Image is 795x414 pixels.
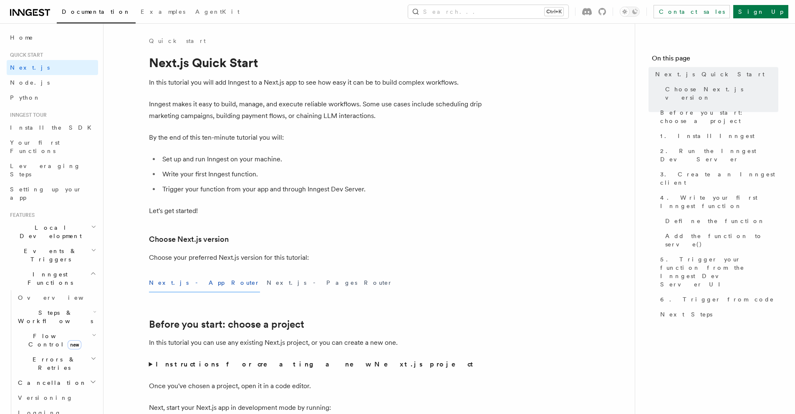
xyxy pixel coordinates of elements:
[68,340,81,349] span: new
[7,90,98,105] a: Python
[7,247,91,263] span: Events & Triggers
[195,8,240,15] span: AgentKit
[190,3,245,23] a: AgentKit
[7,120,98,135] a: Install the SDK
[662,82,778,105] a: Choose Next.js version
[7,212,35,218] span: Features
[15,379,87,387] span: Cancellation
[149,337,483,349] p: In this tutorial you can use any existing Next.js project, or you can create a new one.
[655,70,765,78] span: Next.js Quick Start
[15,355,91,372] span: Errors & Retries
[665,217,765,225] span: Define the function
[149,319,304,330] a: Before you start: choose a project
[7,270,90,287] span: Inngest Functions
[665,232,778,248] span: Add the function to serve()
[10,124,96,131] span: Install the SDK
[7,158,98,182] a: Leveraging Steps
[652,67,778,82] a: Next.js Quick Start
[657,128,778,143] a: 1. Install Inngest
[660,170,778,187] span: 3. Create an Inngest client
[10,163,81,178] span: Leveraging Steps
[149,273,260,292] button: Next.js - App Router
[662,213,778,228] a: Define the function
[267,273,393,292] button: Next.js - Pages Router
[7,182,98,205] a: Setting up your app
[7,30,98,45] a: Home
[657,105,778,128] a: Before you start: choose a project
[657,167,778,190] a: 3. Create an Inngest client
[141,8,185,15] span: Examples
[660,147,778,163] span: 2. Run the Inngest Dev Server
[660,255,778,289] span: 5. Trigger your function from the Inngest Dev Server UI
[156,360,477,368] strong: Instructions for creating a new Next.js project
[7,75,98,90] a: Node.js
[10,186,82,201] span: Setting up your app
[665,85,778,102] span: Choose Next.js version
[15,352,98,375] button: Errors & Retries
[149,359,483,370] summary: Instructions for creating a new Next.js project
[62,8,131,15] span: Documentation
[15,305,98,329] button: Steps & Workflows
[408,5,568,18] button: Search...Ctrl+K
[7,267,98,290] button: Inngest Functions
[149,98,483,122] p: Inngest makes it easy to build, manage, and execute reliable workflows. Some use cases include sc...
[149,55,483,70] h1: Next.js Quick Start
[620,7,640,17] button: Toggle dark mode
[10,33,33,42] span: Home
[149,233,229,245] a: Choose Next.js version
[10,94,40,101] span: Python
[10,79,50,86] span: Node.js
[657,252,778,292] a: 5. Trigger your function from the Inngest Dev Server UI
[660,108,778,125] span: Before you start: choose a project
[652,53,778,67] h4: On this page
[657,292,778,307] a: 6. Trigger from code
[545,8,563,16] kbd: Ctrl+K
[654,5,730,18] a: Contact sales
[160,183,483,195] li: Trigger your function from your app and through Inngest Dev Server.
[10,139,60,154] span: Your first Functions
[7,220,98,243] button: Local Development
[149,37,206,45] a: Quick start
[18,294,104,301] span: Overview
[660,132,755,140] span: 1. Install Inngest
[15,375,98,390] button: Cancellation
[15,290,98,305] a: Overview
[15,390,98,405] a: Versioning
[657,307,778,322] a: Next Steps
[160,168,483,180] li: Write your first Inngest function.
[15,332,92,349] span: Flow Control
[657,143,778,167] a: 2. Run the Inngest Dev Server
[7,52,43,58] span: Quick start
[160,153,483,165] li: Set up and run Inngest on your machine.
[7,135,98,158] a: Your first Functions
[7,223,91,240] span: Local Development
[149,252,483,263] p: Choose your preferred Next.js version for this tutorial:
[7,243,98,267] button: Events & Triggers
[662,228,778,252] a: Add the function to serve()
[15,329,98,352] button: Flow Controlnew
[10,64,50,71] span: Next.js
[149,77,483,88] p: In this tutorial you will add Inngest to a Next.js app to see how easy it can be to build complex...
[7,60,98,75] a: Next.js
[57,3,136,23] a: Documentation
[15,309,93,325] span: Steps & Workflows
[149,402,483,414] p: Next, start your Next.js app in development mode by running:
[660,310,712,319] span: Next Steps
[136,3,190,23] a: Examples
[657,190,778,213] a: 4. Write your first Inngest function
[660,295,774,304] span: 6. Trigger from code
[149,205,483,217] p: Let's get started!
[733,5,788,18] a: Sign Up
[660,193,778,210] span: 4. Write your first Inngest function
[149,132,483,143] p: By the end of this ten-minute tutorial you will:
[18,394,73,401] span: Versioning
[149,380,483,392] p: Once you've chosen a project, open it in a code editor.
[7,112,47,118] span: Inngest tour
